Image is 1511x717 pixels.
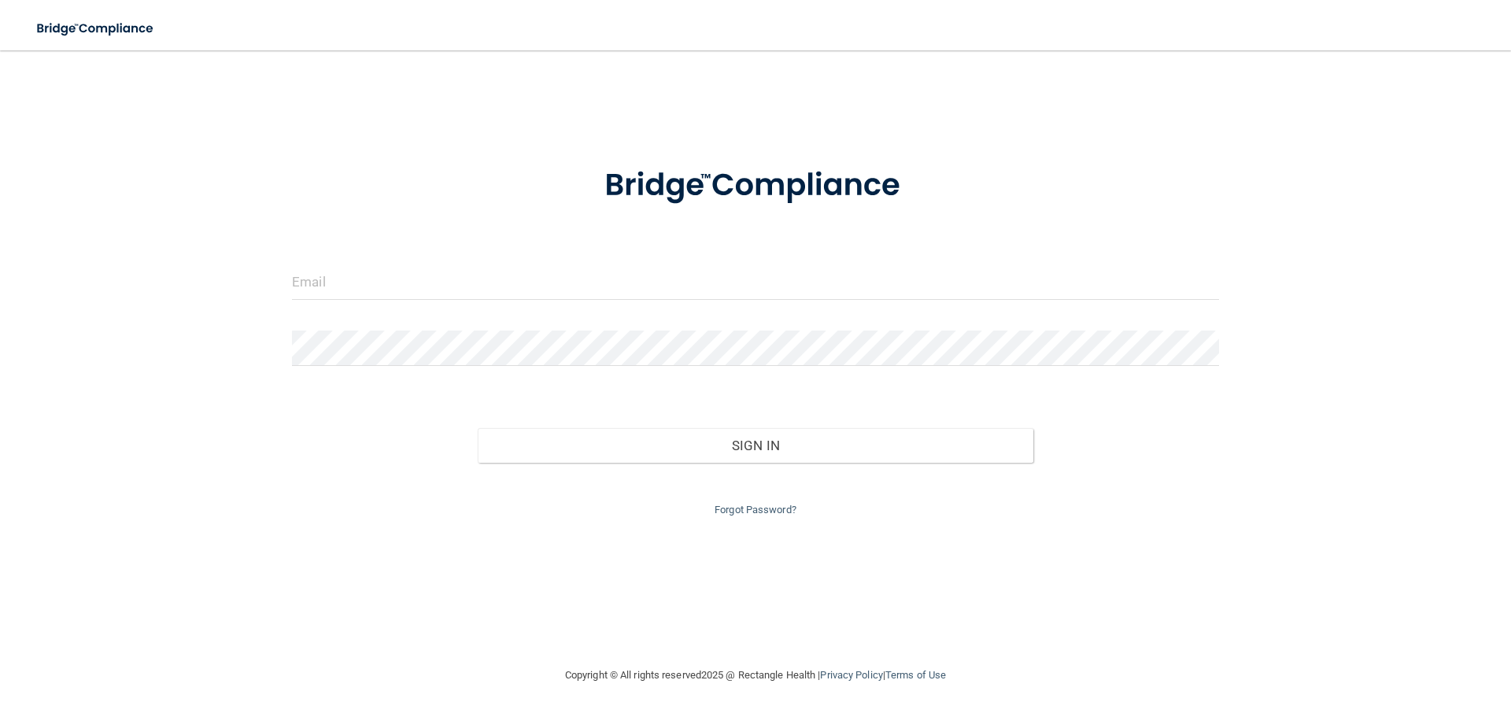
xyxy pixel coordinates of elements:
[478,428,1034,463] button: Sign In
[468,650,1043,700] div: Copyright © All rights reserved 2025 @ Rectangle Health | |
[820,669,882,681] a: Privacy Policy
[24,13,168,45] img: bridge_compliance_login_screen.278c3ca4.svg
[292,264,1219,300] input: Email
[715,504,796,516] a: Forgot Password?
[572,145,939,227] img: bridge_compliance_login_screen.278c3ca4.svg
[885,669,946,681] a: Terms of Use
